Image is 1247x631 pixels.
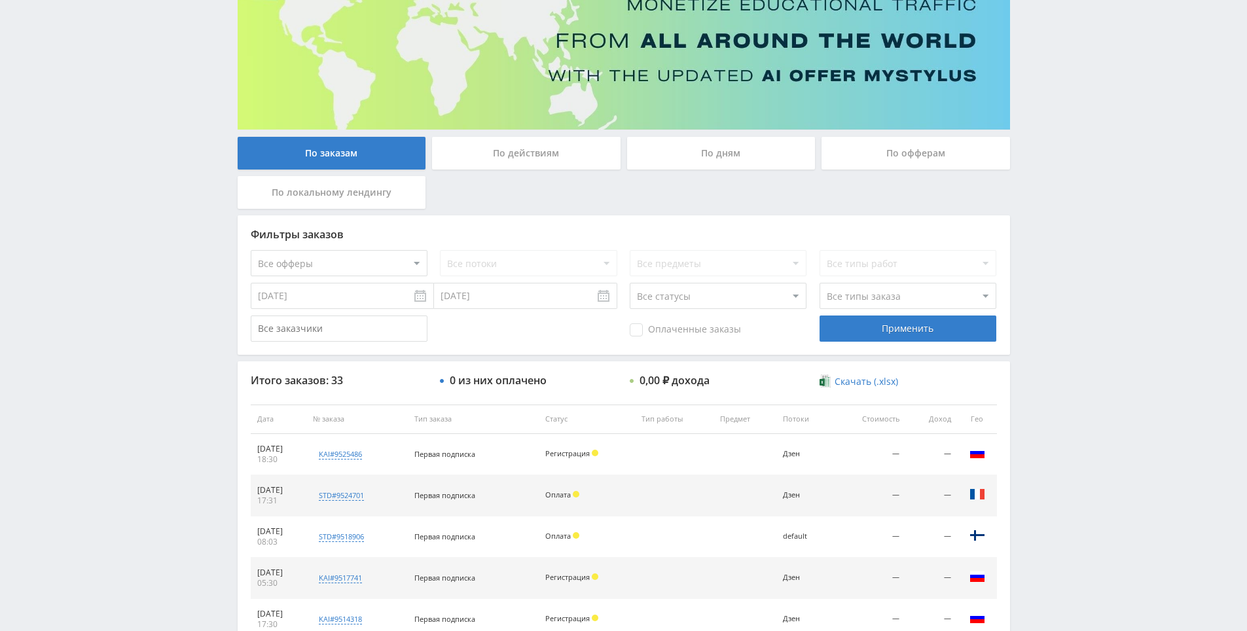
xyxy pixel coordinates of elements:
div: По офферам [822,137,1010,170]
td: — [833,516,907,558]
div: Итого заказов: 33 [251,374,427,386]
th: Потоки [776,405,833,434]
span: Регистрация [545,448,590,458]
td: — [906,516,957,558]
th: Предмет [714,405,776,434]
span: Холд [573,532,579,539]
div: std#9518906 [319,532,364,542]
div: Дзен [783,491,827,499]
div: Дзен [783,573,827,582]
div: kai#9525486 [319,449,362,460]
div: По дням [627,137,816,170]
th: № заказа [306,405,408,434]
div: 18:30 [257,454,300,465]
span: Первая подписка [414,490,475,500]
td: — [906,475,957,516]
span: Скачать (.xlsx) [835,376,898,387]
th: Тип работы [635,405,714,434]
div: [DATE] [257,485,300,496]
span: Первая подписка [414,532,475,541]
div: Дзен [783,450,827,458]
div: По заказам [238,137,426,170]
span: Регистрация [545,572,590,582]
div: kai#9514318 [319,614,362,624]
th: Статус [539,405,634,434]
div: По действиям [432,137,621,170]
img: rus.png [969,445,985,461]
div: [DATE] [257,609,300,619]
div: [DATE] [257,568,300,578]
div: default [783,532,827,541]
a: Скачать (.xlsx) [820,375,898,388]
input: Все заказчики [251,315,427,342]
span: Первая подписка [414,573,475,583]
td: — [833,434,907,475]
img: xlsx [820,374,831,388]
div: 0 из них оплачено [450,374,547,386]
span: Холд [592,573,598,580]
img: rus.png [969,569,985,585]
th: Тип заказа [408,405,539,434]
span: Первая подписка [414,614,475,624]
span: Холд [592,615,598,621]
span: Холд [573,491,579,497]
img: rus.png [969,610,985,626]
div: std#9524701 [319,490,364,501]
span: Холд [592,450,598,456]
th: Стоимость [833,405,907,434]
div: 17:30 [257,619,300,630]
div: 0,00 ₽ дохода [640,374,710,386]
div: [DATE] [257,526,300,537]
td: — [906,558,957,599]
span: Первая подписка [414,449,475,459]
span: Регистрация [545,613,590,623]
div: kai#9517741 [319,573,362,583]
div: 17:31 [257,496,300,506]
td: — [833,475,907,516]
span: Оплата [545,531,571,541]
div: 05:30 [257,578,300,588]
div: 08:03 [257,537,300,547]
th: Доход [906,405,957,434]
th: Гео [958,405,997,434]
div: Применить [820,315,996,342]
td: — [833,558,907,599]
div: Дзен [783,615,827,623]
span: Оплаченные заказы [630,323,741,336]
td: — [906,434,957,475]
img: fra.png [969,486,985,502]
div: Фильтры заказов [251,228,997,240]
th: Дата [251,405,307,434]
img: fin.png [969,528,985,543]
span: Оплата [545,490,571,499]
div: [DATE] [257,444,300,454]
div: По локальному лендингу [238,176,426,209]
